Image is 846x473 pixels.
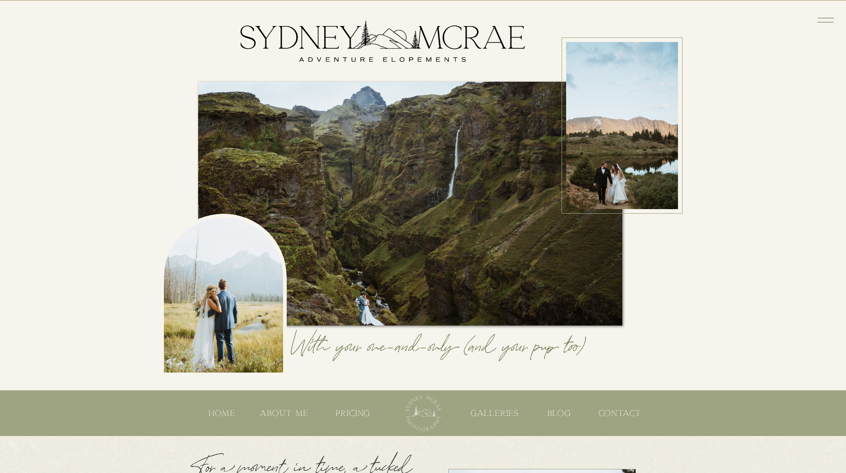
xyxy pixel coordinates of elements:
a: ABOUT me [257,407,312,419]
h2: With your one-and-only (and your pup too) [289,335,653,380]
a: pricing [333,407,374,419]
a: HOME [202,407,243,419]
a: CONTACT [595,407,645,419]
a: galleries [470,407,520,419]
a: blog [546,407,573,419]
